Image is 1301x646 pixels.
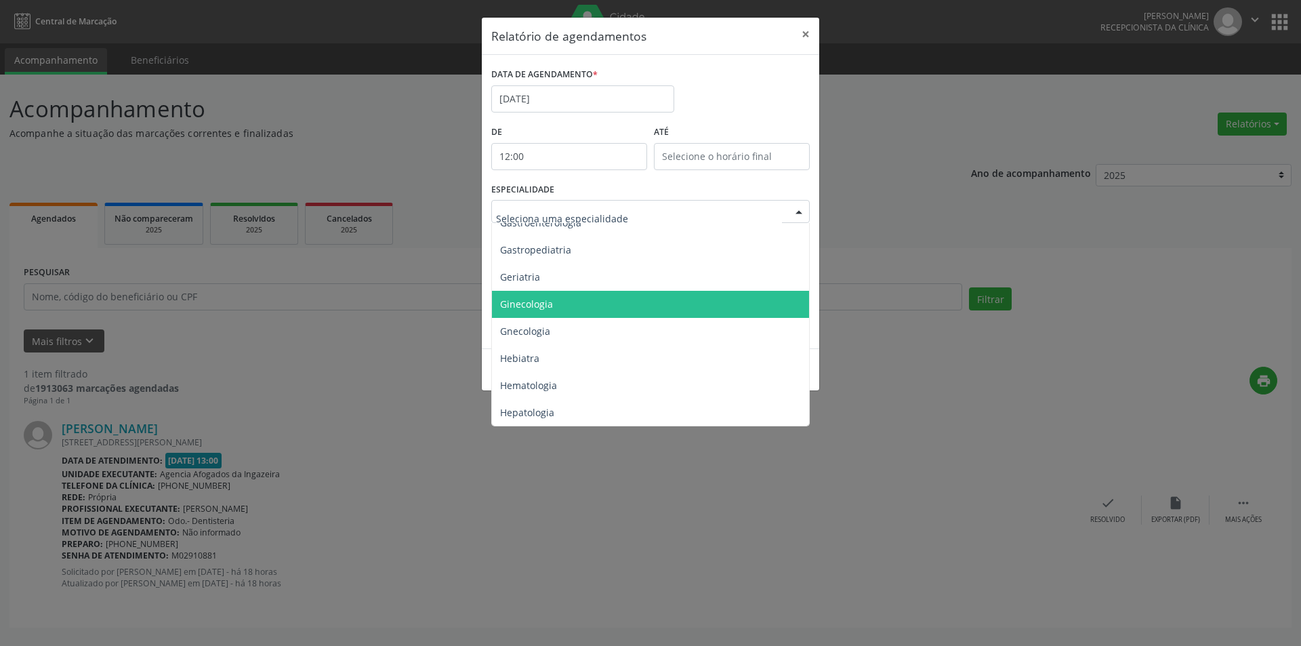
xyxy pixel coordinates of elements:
[491,143,647,170] input: Selecione o horário inicial
[491,64,598,85] label: DATA DE AGENDAMENTO
[491,122,647,143] label: De
[500,379,557,392] span: Hematologia
[496,205,782,232] input: Seleciona uma especialidade
[654,122,810,143] label: ATÉ
[491,27,646,45] h5: Relatório de agendamentos
[654,143,810,170] input: Selecione o horário final
[792,18,819,51] button: Close
[500,325,550,338] span: Gnecologia
[500,216,581,229] span: Gastroenterologia
[491,85,674,113] input: Selecione uma data ou intervalo
[491,180,554,201] label: ESPECIALIDADE
[500,352,539,365] span: Hebiatra
[500,270,540,283] span: Geriatria
[500,243,571,256] span: Gastropediatria
[500,406,554,419] span: Hepatologia
[500,298,553,310] span: Ginecologia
